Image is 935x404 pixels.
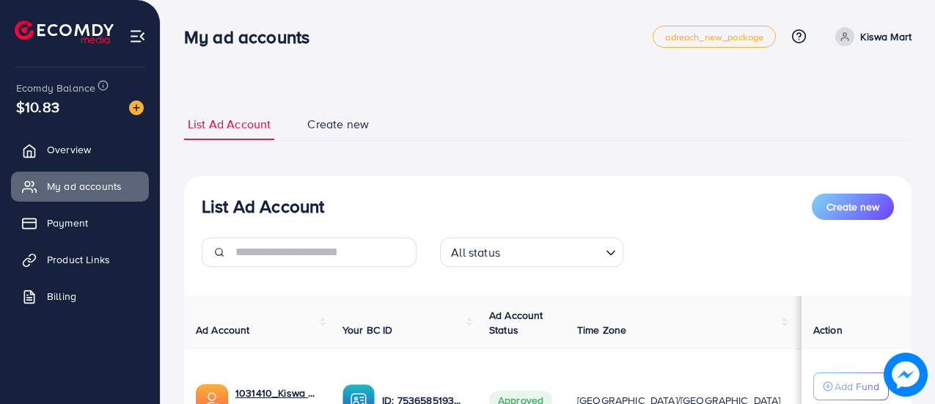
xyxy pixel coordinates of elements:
a: Billing [11,282,149,311]
span: adreach_new_package [665,32,763,42]
span: Action [813,323,843,337]
span: Create new [307,116,369,133]
input: Search for option [505,239,600,263]
span: Product Links [47,252,110,267]
div: Search for option [440,238,623,267]
img: image [884,353,928,397]
a: Product Links [11,245,149,274]
span: Ecomdy Balance [16,81,95,95]
span: Overview [47,142,91,157]
a: Overview [11,135,149,164]
span: Create new [826,199,879,214]
img: menu [129,28,146,45]
a: Payment [11,208,149,238]
span: Billing [47,289,76,304]
span: Ad Account [196,323,250,337]
h3: My ad accounts [184,26,321,48]
p: Add Fund [835,378,879,395]
span: Ad Account Status [489,308,543,337]
span: My ad accounts [47,179,122,194]
span: All status [448,242,503,263]
a: 1031410_Kiswa Add Acc_1754748063745 [235,386,319,400]
p: Kiswa Mart [860,28,912,45]
span: Time Zone [577,323,626,337]
a: Kiswa Mart [829,27,912,46]
span: Your BC ID [342,323,393,337]
img: logo [15,21,114,43]
a: adreach_new_package [653,26,776,48]
span: $10.83 [16,96,59,117]
button: Add Fund [813,372,889,400]
span: Payment [47,216,88,230]
a: My ad accounts [11,172,149,201]
h3: List Ad Account [202,196,324,217]
button: Create new [812,194,894,220]
img: image [129,100,144,115]
span: List Ad Account [188,116,271,133]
